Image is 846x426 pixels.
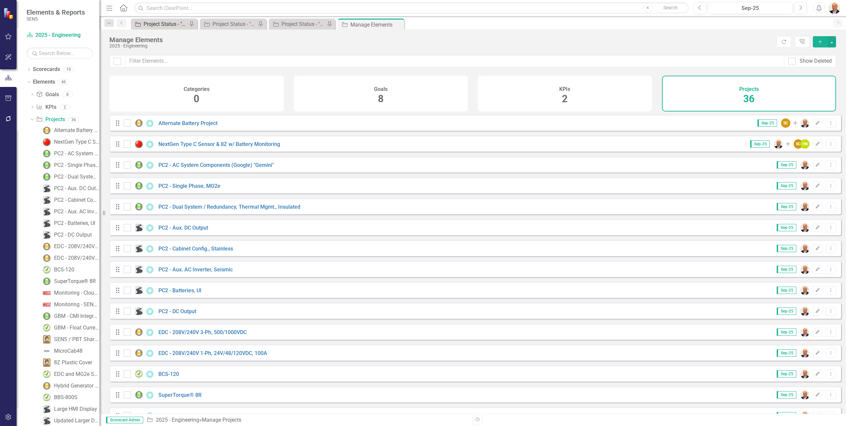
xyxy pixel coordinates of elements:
[708,2,793,14] button: Sep-25
[777,161,796,169] span: Sep-25
[144,20,187,28] div: Project Status - "A" Priorities
[54,162,99,168] div: PC2 - Single Phase, MG2e
[43,208,51,216] img: Roadmap
[41,218,95,229] a: PC2 - Batteries, UI
[800,244,810,253] img: Don Nohavec
[800,307,810,316] img: Don Nohavec
[156,417,199,423] a: 2025 - Engineering
[54,302,99,308] div: Monitoring - SENS Integration
[41,241,99,252] a: EDC - 208V/240V 3-Ph, 500/1000VDC
[800,369,810,379] img: Don Nohavec
[800,202,810,211] img: Don Nohavec
[43,405,51,413] img: Roadmap
[41,264,74,275] a: BCS-120
[135,307,143,315] img: Roadmap
[54,418,99,424] div: Updated Larger Display / Accessory Board
[135,370,143,378] img: Completed
[43,335,51,343] img: On Hold
[135,349,143,357] img: Yellow: At Risk/Needs Attention
[158,392,202,398] a: SuperTorque® 8R
[800,139,810,149] div: HN
[41,404,97,414] a: Large HMI Display
[378,93,384,105] span: 8
[41,148,99,159] a: PC2 - AC System Components (Google) "Gemini"
[158,329,247,335] a: EDC - 208V/240V 3-Ph, 500/1000VDC
[109,36,773,43] div: Manage Elements
[800,223,810,232] img: Don Nohavec
[41,311,99,321] a: GBM - CMI Integration
[43,312,51,320] img: Green: On Track
[41,253,99,263] a: EDC - 208V/240V 1-Ph, 24V/48/120VDC, 100A
[106,417,143,423] span: Scorecard Admin
[54,336,99,342] div: SENS / PBT Shared Controller (SC5)
[54,232,92,238] div: PC2 - DC Output
[743,93,755,105] span: 36
[158,183,220,189] a: PC2 - Single Phase, MG2e
[54,371,99,377] div: EDC and MG2e Seismic
[41,276,96,287] a: SuperTorque® 8R
[202,20,256,28] a: Project Status - "B" Priorities
[158,246,233,252] a: PC2 - Cabinet Config., Stainless
[43,289,51,297] img: Cancelled
[781,118,790,128] div: SC
[43,254,51,262] img: Yellow: At Risk/Needs Attention
[41,357,92,368] a: 8Z Plastic Cover
[62,92,73,97] div: 8
[135,391,143,399] img: Green: On Track
[43,138,51,146] img: Red: Critical Issues/Off-Track
[777,266,796,273] span: Sep-25
[54,255,99,261] div: EDC - 208V/240V 1-Ph, 24V/48/120VDC, 100A
[158,287,202,294] a: PC2 - Batteries, UI
[41,381,99,391] a: Hybrid Generator Proof of Concept
[33,78,55,86] a: Elements
[41,160,99,171] a: PC2 - Single Phase, MG2e
[41,334,99,345] a: SENS / PBT Shared Controller (SC5)
[158,308,196,315] a: PC2 - DC Output
[281,20,325,28] div: Project Status - "C" Priorities
[800,390,810,399] img: Don Nohavec
[135,182,143,190] img: Green: On Track
[158,120,217,126] a: Alternate Battery Project
[36,104,56,111] a: KPIs
[777,328,796,336] span: Sep-25
[54,127,99,133] div: Alternate Battery Project
[43,266,51,274] img: Completed
[374,86,388,92] h4: Goals
[41,346,83,356] a: MicroCab48
[54,313,99,319] div: GBM - CMI Integration
[739,86,759,92] h4: Projects
[777,370,796,378] span: Sep-25
[43,184,51,192] img: Roadmap
[43,347,51,355] img: Not Defined
[43,126,51,134] img: Yellow: At Risk/Needs Attention
[800,327,810,337] img: Don Nohavec
[54,348,83,354] div: MicroCab48
[54,394,78,400] div: BBS-800S
[800,160,810,170] img: Don Nohavec
[158,350,267,356] a: EDC - 208V/240V 1-Ph, 24V/48/120VDC, 100A
[828,2,840,14] img: Don Nohavec
[54,383,99,389] div: Hybrid Generator Proof of Concept
[133,20,187,28] a: Project Status - "A" Priorities
[147,416,468,424] div: » Manage Projects
[135,328,143,336] img: Yellow: At Risk/Needs Attention
[158,371,179,377] a: BCS-120
[777,391,796,398] span: Sep-25
[60,104,70,110] div: 2
[777,182,796,189] span: Sep-25
[158,266,233,273] a: PC2 - Aux. AC Inverter, Seismic
[125,55,784,67] input: Filter Elements...
[54,174,99,180] div: PC2 - Dual System / Redundancy, Thermal Mgmt., Insulated
[777,308,796,315] span: Sep-25
[43,150,51,158] img: Green: On Track
[36,116,65,123] a: Projects
[54,406,97,412] div: Large HMI Display
[43,196,51,204] img: Roadmap
[194,93,199,105] span: 0
[135,140,143,148] img: Red: Critical Issues/Off-Track
[135,286,143,294] img: Roadmap
[43,161,51,169] img: Green: On Track
[559,86,570,92] h4: KPIs
[271,20,325,28] a: Project Status - "C" Priorities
